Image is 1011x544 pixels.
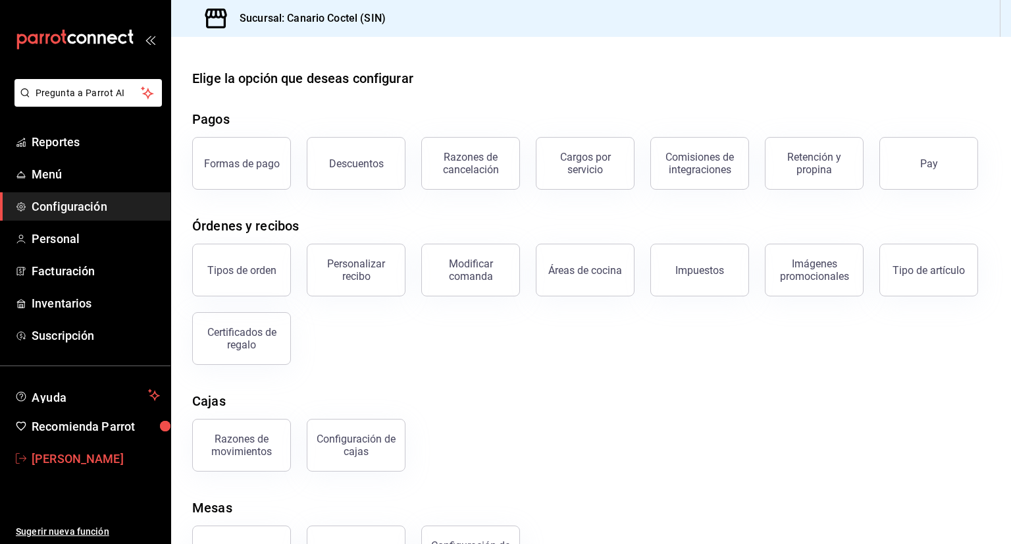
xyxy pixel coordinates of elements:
[32,262,160,280] span: Facturación
[548,264,622,277] div: Áreas de cocina
[204,157,280,170] div: Formas de pago
[32,230,160,248] span: Personal
[650,244,749,296] button: Impuestos
[329,157,384,170] div: Descuentos
[32,165,160,183] span: Menú
[893,264,965,277] div: Tipo de artículo
[16,525,160,539] span: Sugerir nueva función
[32,133,160,151] span: Reportes
[32,450,160,468] span: [PERSON_NAME]
[879,137,978,190] button: Pay
[192,137,291,190] button: Formas de pago
[765,137,864,190] button: Retención y propina
[659,151,740,176] div: Comisiones de integraciones
[192,498,232,518] div: Mesas
[192,312,291,365] button: Certificados de regalo
[36,86,142,100] span: Pregunta a Parrot AI
[229,11,386,26] h3: Sucursal: Canario Coctel (SIN)
[201,326,282,351] div: Certificados de regalo
[192,216,299,236] div: Órdenes y recibos
[32,418,160,435] span: Recomienda Parrot
[536,244,635,296] button: Áreas de cocina
[675,264,724,277] div: Impuestos
[307,419,405,472] button: Configuración de cajas
[315,258,397,283] div: Personalizar recibo
[32,294,160,312] span: Inventarios
[421,137,520,190] button: Razones de cancelación
[32,327,160,344] span: Suscripción
[201,433,282,458] div: Razones de movimientos
[773,151,855,176] div: Retención y propina
[192,109,230,129] div: Pagos
[32,198,160,215] span: Configuración
[430,258,511,283] div: Modificar comanda
[544,151,626,176] div: Cargos por servicio
[315,433,397,458] div: Configuración de cajas
[773,258,855,283] div: Imágenes promocionales
[192,391,226,411] div: Cajas
[145,34,155,45] button: open_drawer_menu
[9,95,162,109] a: Pregunta a Parrot AI
[307,244,405,296] button: Personalizar recibo
[192,68,413,88] div: Elige la opción que deseas configurar
[192,244,291,296] button: Tipos de orden
[920,157,938,170] div: Pay
[192,419,291,472] button: Razones de movimientos
[421,244,520,296] button: Modificar comanda
[207,264,276,277] div: Tipos de orden
[32,387,143,403] span: Ayuda
[879,244,978,296] button: Tipo de artículo
[14,79,162,107] button: Pregunta a Parrot AI
[307,137,405,190] button: Descuentos
[765,244,864,296] button: Imágenes promocionales
[536,137,635,190] button: Cargos por servicio
[650,137,749,190] button: Comisiones de integraciones
[430,151,511,176] div: Razones de cancelación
